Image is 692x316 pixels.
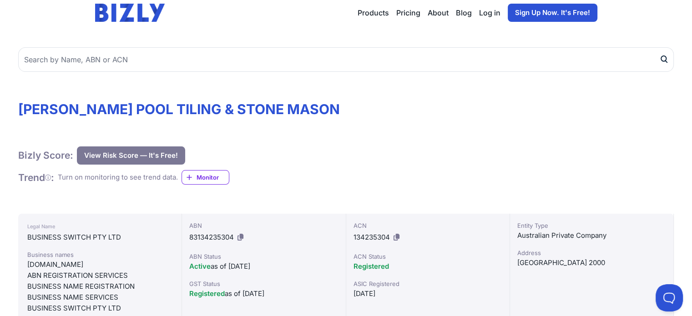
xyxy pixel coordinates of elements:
[18,149,73,161] h1: Bizly Score:
[354,252,502,261] div: ACN Status
[27,259,172,270] div: [DOMAIN_NAME]
[354,288,502,299] div: [DATE]
[27,270,172,281] div: ABN REGISTRATION SERVICES
[189,261,338,272] div: as of [DATE]
[189,279,338,288] div: GST Status
[354,221,502,230] div: ACN
[354,233,390,241] span: 134235304
[18,47,674,72] input: Search by Name, ABN or ACN
[517,221,666,230] div: Entity Type
[77,146,185,165] button: View Risk Score — It's Free!
[479,7,500,18] a: Log in
[354,279,502,288] div: ASIC Registered
[18,171,54,184] h1: Trend :
[428,7,449,18] a: About
[27,221,172,232] div: Legal Name
[27,292,172,303] div: BUSINESS NAME SERVICES
[27,281,172,292] div: BUSINESS NAME REGISTRATION
[508,4,597,22] a: Sign Up Now. It's Free!
[189,233,234,241] span: 83134235304
[396,7,420,18] a: Pricing
[27,250,172,259] div: Business names
[656,284,683,311] iframe: Toggle Customer Support
[189,262,211,271] span: Active
[182,170,229,185] a: Monitor
[358,7,389,18] button: Products
[456,7,472,18] a: Blog
[354,262,389,271] span: Registered
[517,257,666,268] div: [GEOGRAPHIC_DATA] 2000
[517,230,666,241] div: Australian Private Company
[517,248,666,257] div: Address
[27,232,172,243] div: BUSINESS SWITCH PTY LTD
[189,288,338,299] div: as of [DATE]
[189,252,338,261] div: ABN Status
[58,172,178,183] div: Turn on monitoring to see trend data.
[189,221,338,230] div: ABN
[197,173,229,182] span: Monitor
[189,289,225,298] span: Registered
[18,101,674,117] h1: [PERSON_NAME] POOL TILING & STONE MASON
[27,303,172,314] div: BUSINESS SWITCH PTY LTD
